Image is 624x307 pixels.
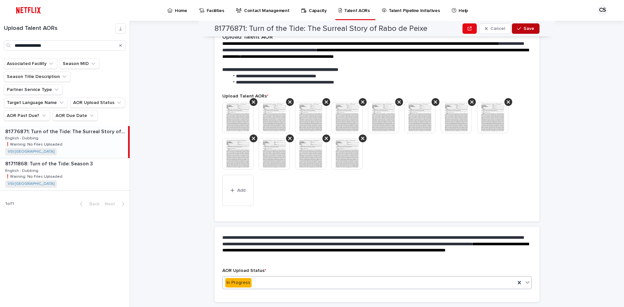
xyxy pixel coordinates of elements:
button: AOR Upload Status [70,97,125,108]
button: Save [512,23,539,34]
h2: Upload Talent AOR [222,34,273,41]
h1: Upload Talent AORs [4,25,115,32]
button: AOR Past Due? [4,110,50,121]
p: ❗️Warning: No Files Uploaded [5,173,64,179]
button: Cancel [479,23,511,34]
p: English - Dubbing [5,135,40,141]
p: 81711868: Turn of the Tide: Season 3 [5,160,94,167]
span: Save [524,26,534,31]
div: CS [597,5,608,16]
span: Add [237,188,245,193]
input: Search [4,40,126,51]
h2: 81776871: Turn of the Tide: The Surreal Story of Rabo de Peixe [214,24,427,33]
p: 81776871: Turn of the Tide: The Surreal Story of Rabo de Peixe [5,127,127,135]
img: ifQbXi3ZQGMSEF7WDB7W [13,4,44,17]
button: Next [102,201,130,207]
button: Add [222,175,253,206]
button: AOR Due Date [53,110,98,121]
a: VSI [GEOGRAPHIC_DATA] [8,182,54,186]
a: VSI [GEOGRAPHIC_DATA] [8,149,54,154]
p: ❗️Warning: No Files Uploaded [5,141,64,147]
button: Partner Service Type [4,84,63,95]
button: Back [75,201,102,207]
button: Season Title Description [4,71,71,82]
div: In Progress [225,278,252,288]
span: Back [85,202,99,206]
p: English - Dubbing [5,167,40,173]
button: Target Language Name [4,97,68,108]
span: Next [105,202,119,206]
span: Cancel [490,26,505,31]
span: Upload Talent AORs [222,94,268,98]
span: AOR Upload Status [222,268,266,273]
button: Associated Facility [4,58,57,69]
button: Season MID [60,58,99,69]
